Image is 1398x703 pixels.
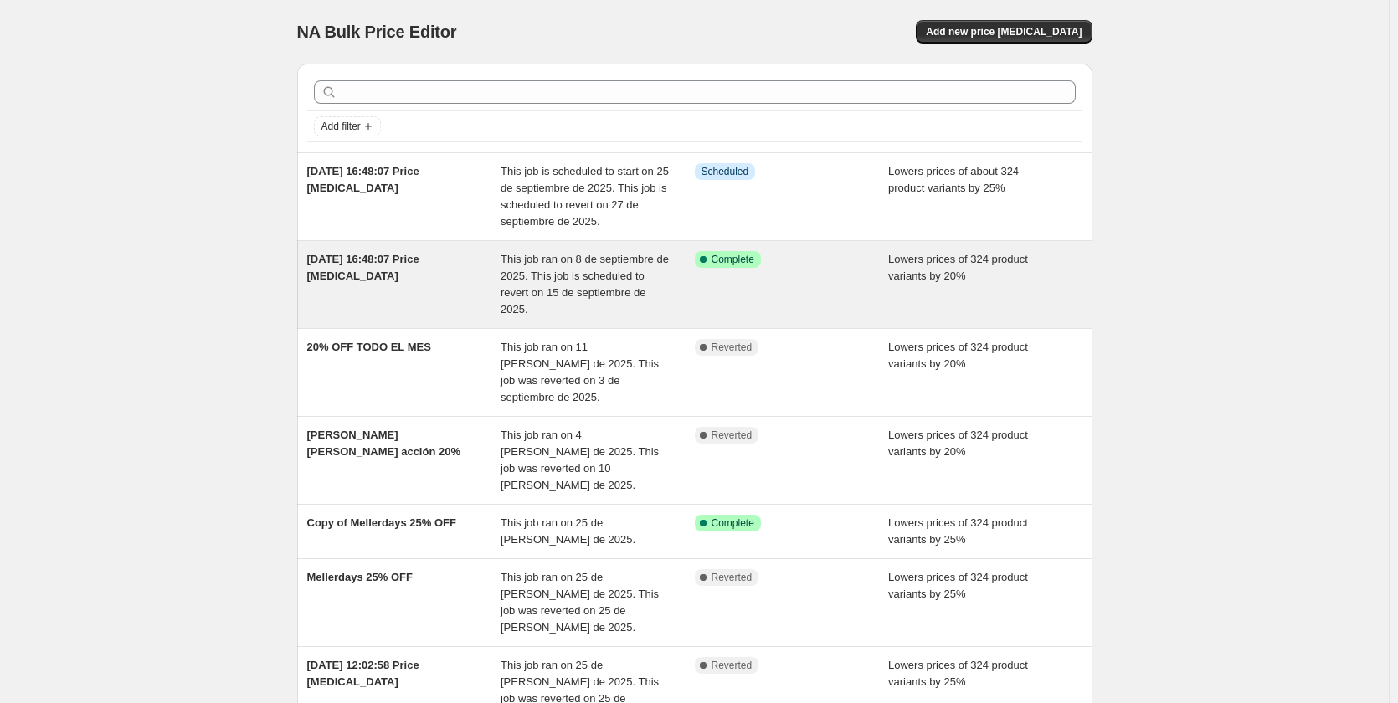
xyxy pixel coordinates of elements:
span: Lowers prices of 324 product variants by 25% [888,516,1028,546]
span: Reverted [712,659,753,672]
span: Lowers prices of 324 product variants by 20% [888,428,1028,458]
span: [DATE] 16:48:07 Price [MEDICAL_DATA] [307,165,419,194]
span: Add new price [MEDICAL_DATA] [926,25,1082,38]
span: [PERSON_NAME] [PERSON_NAME] acción 20% [307,428,461,458]
span: Copy of Mellerdays 25% OFF [307,516,456,529]
span: [DATE] 16:48:07 Price [MEDICAL_DATA] [307,253,419,282]
span: This job ran on 25 de [PERSON_NAME] de 2025. [501,516,635,546]
span: Mellerdays 25% OFF [307,571,413,583]
span: This job ran on 8 de septiembre de 2025. This job is scheduled to revert on 15 de septiembre de 2... [501,253,669,316]
span: This job ran on 4 [PERSON_NAME] de 2025. This job was reverted on 10 [PERSON_NAME] de 2025. [501,428,659,491]
span: This job ran on 11 [PERSON_NAME] de 2025. This job was reverted on 3 de septiembre de 2025. [501,341,659,403]
span: Complete [712,253,754,266]
button: Add filter [314,116,381,136]
button: Add new price [MEDICAL_DATA] [916,20,1092,44]
span: Lowers prices of 324 product variants by 20% [888,341,1028,370]
span: 20% OFF TODO EL MES [307,341,431,353]
span: This job ran on 25 de [PERSON_NAME] de 2025. This job was reverted on 25 de [PERSON_NAME] de 2025. [501,571,659,634]
span: Lowers prices of 324 product variants by 25% [888,659,1028,688]
span: Scheduled [702,165,749,178]
span: Lowers prices of about 324 product variants by 25% [888,165,1019,194]
span: Lowers prices of 324 product variants by 25% [888,571,1028,600]
span: Lowers prices of 324 product variants by 20% [888,253,1028,282]
span: Add filter [321,120,361,133]
span: Reverted [712,428,753,442]
span: NA Bulk Price Editor [297,23,457,41]
span: Complete [712,516,754,530]
span: Reverted [712,571,753,584]
span: This job is scheduled to start on 25 de septiembre de 2025. This job is scheduled to revert on 27... [501,165,669,228]
span: [DATE] 12:02:58 Price [MEDICAL_DATA] [307,659,419,688]
span: Reverted [712,341,753,354]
